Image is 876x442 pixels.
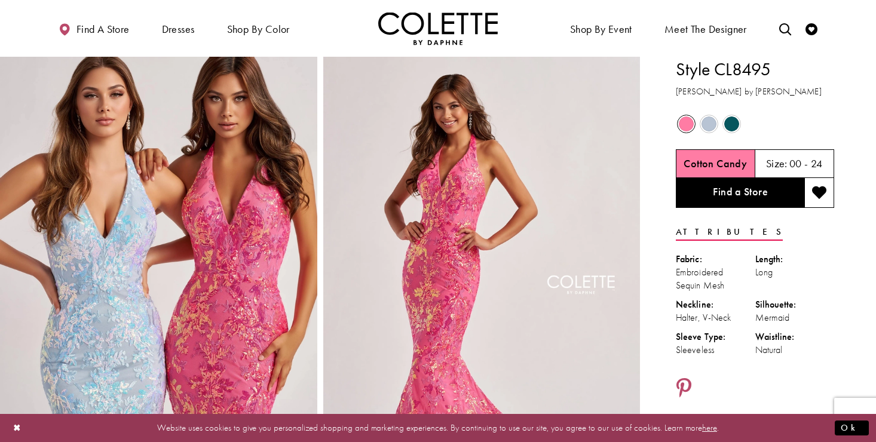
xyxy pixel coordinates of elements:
div: Halter, V-Neck [676,311,755,324]
div: Cotton Candy [676,113,697,134]
div: Mermaid [755,311,835,324]
a: Meet the designer [661,12,750,45]
div: Sleeve Type: [676,330,755,343]
div: Embroidered Sequin Mesh [676,266,755,292]
a: Find a store [56,12,132,45]
p: Website uses cookies to give you personalized shopping and marketing experiences. By continuing t... [86,420,790,436]
h5: 00 - 24 [789,158,823,170]
a: Attributes [676,223,783,241]
a: Visit Home Page [378,12,498,45]
a: Share using Pinterest - Opens in new tab [676,377,692,400]
img: Colette by Daphne [378,12,498,45]
span: Shop by color [227,23,290,35]
div: Spruce [721,113,742,134]
a: here [702,422,717,434]
span: Shop By Event [570,23,632,35]
span: Shop By Event [567,12,635,45]
div: Fabric: [676,253,755,266]
div: Neckline: [676,298,755,311]
a: Toggle search [776,12,794,45]
button: Close Dialog [7,418,27,438]
button: Add to wishlist [804,178,834,208]
span: Find a store [76,23,130,35]
span: Size: [766,156,788,170]
div: Ice Blue [699,113,719,134]
h1: Style CL8495 [676,57,834,82]
a: Check Wishlist [803,12,820,45]
div: Silhouette: [755,298,835,311]
a: Find a Store [676,178,804,208]
div: Product color controls state depends on size chosen [676,113,834,136]
h5: Chosen color [684,158,747,170]
div: Length: [755,253,835,266]
span: Dresses [162,23,195,35]
button: Submit Dialog [835,420,869,435]
div: Long [755,266,835,279]
span: Shop by color [224,12,293,45]
div: Waistline: [755,330,835,343]
span: Meet the designer [664,23,747,35]
span: Dresses [159,12,198,45]
div: Natural [755,343,835,357]
h3: [PERSON_NAME] by [PERSON_NAME] [676,85,834,99]
div: Sleeveless [676,343,755,357]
